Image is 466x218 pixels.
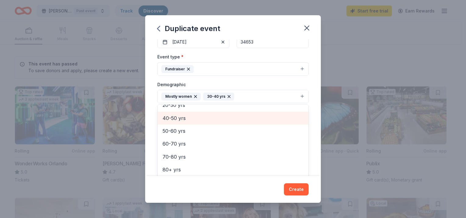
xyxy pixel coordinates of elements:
span: 40-50 yrs [163,114,303,122]
span: 70-80 yrs [163,153,303,161]
span: 20-30 yrs [163,101,303,109]
span: 80+ yrs [163,166,303,174]
button: Mostly women30-40 yrs [157,90,309,103]
div: Mostly women [161,93,201,100]
span: 50-60 yrs [163,127,303,135]
div: Mostly women30-40 yrs [157,104,309,178]
span: 60-70 yrs [163,140,303,148]
div: 30-40 yrs [203,93,234,100]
